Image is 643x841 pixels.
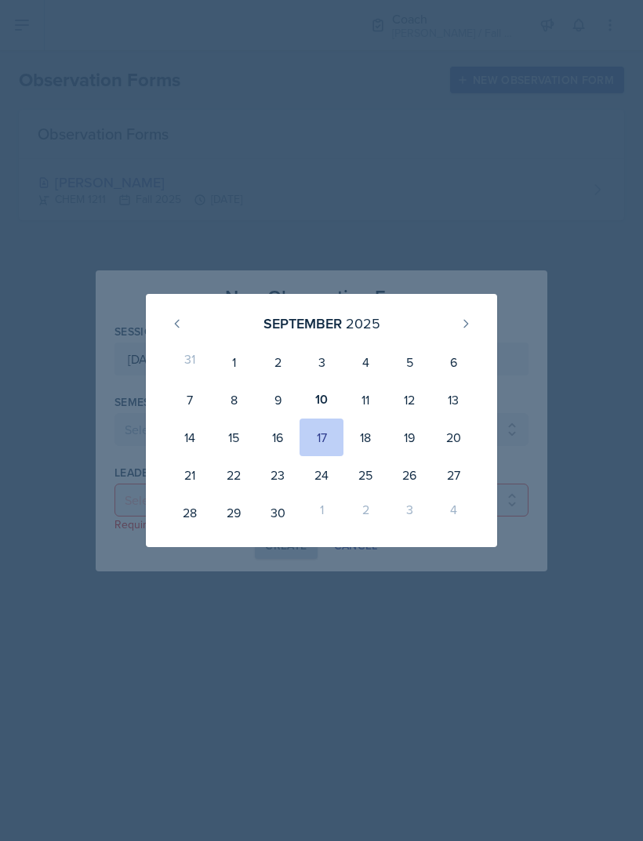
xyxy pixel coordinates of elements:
div: 21 [168,456,212,494]
div: 10 [300,381,343,419]
div: 3 [387,494,431,531]
div: 25 [343,456,387,494]
div: 11 [343,381,387,419]
div: 16 [256,419,300,456]
div: 8 [212,381,256,419]
div: 13 [431,381,475,419]
div: 2 [343,494,387,531]
div: 2025 [346,313,380,334]
div: 22 [212,456,256,494]
div: September [263,313,342,334]
div: 26 [387,456,431,494]
div: 1 [212,343,256,381]
div: 6 [431,343,475,381]
div: 4 [343,343,387,381]
div: 19 [387,419,431,456]
div: 4 [431,494,475,531]
div: 2 [256,343,300,381]
div: 18 [343,419,387,456]
div: 14 [168,419,212,456]
div: 27 [431,456,475,494]
div: 5 [387,343,431,381]
div: 30 [256,494,300,531]
div: 31 [168,343,212,381]
div: 29 [212,494,256,531]
div: 15 [212,419,256,456]
div: 1 [300,494,343,531]
div: 23 [256,456,300,494]
div: 12 [387,381,431,419]
div: 17 [300,419,343,456]
div: 9 [256,381,300,419]
div: 3 [300,343,343,381]
div: 20 [431,419,475,456]
div: 24 [300,456,343,494]
div: 28 [168,494,212,531]
div: 7 [168,381,212,419]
